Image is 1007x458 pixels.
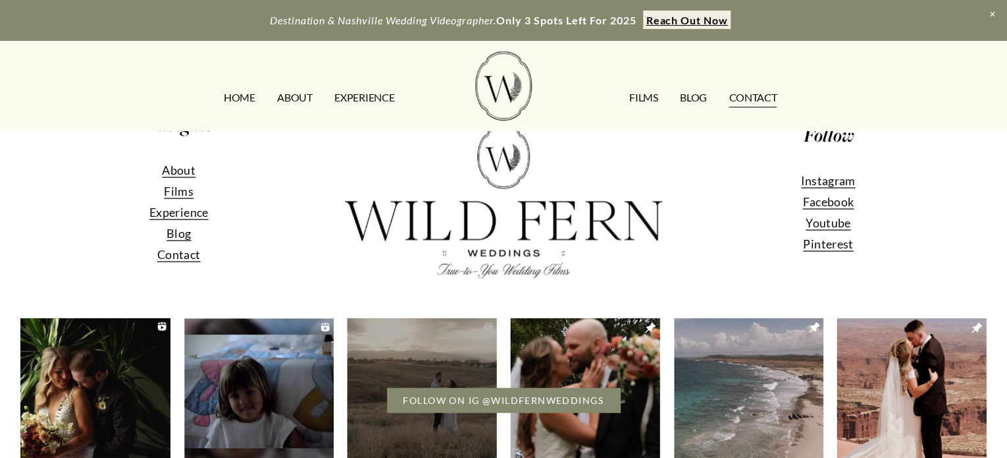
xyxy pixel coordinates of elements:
span: Contact [157,247,201,262]
strong: Reach Out Now [646,14,727,26]
img: Wild Fern Weddings [475,51,532,121]
a: CONTACT [729,88,777,109]
a: Films [164,181,194,202]
a: Blog [680,88,707,109]
a: FOLLOW ON IG @WILDFERNWEDDINGS [387,388,620,413]
a: Youtube [806,212,851,233]
span: Films [164,184,194,198]
a: Contact [157,244,201,265]
span: Pinterest [803,237,853,251]
span: About [162,163,195,177]
a: Instagram [801,170,855,191]
a: FILMS [629,88,658,109]
em: Follow [803,122,853,148]
a: Blog [167,223,191,244]
a: Facebook [802,191,854,212]
a: About [162,159,195,181]
a: Pinterest [803,233,853,254]
a: HOME [224,88,255,109]
span: Experience [149,205,209,219]
span: Youtube [806,215,851,230]
span: Blog [167,226,191,241]
a: Reach Out Now [643,11,731,29]
a: ABOUT [277,88,312,109]
a: EXPERIENCE [334,88,394,109]
a: Experience [149,202,209,223]
span: Facebook [802,194,854,209]
span: Instagram [801,173,855,188]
